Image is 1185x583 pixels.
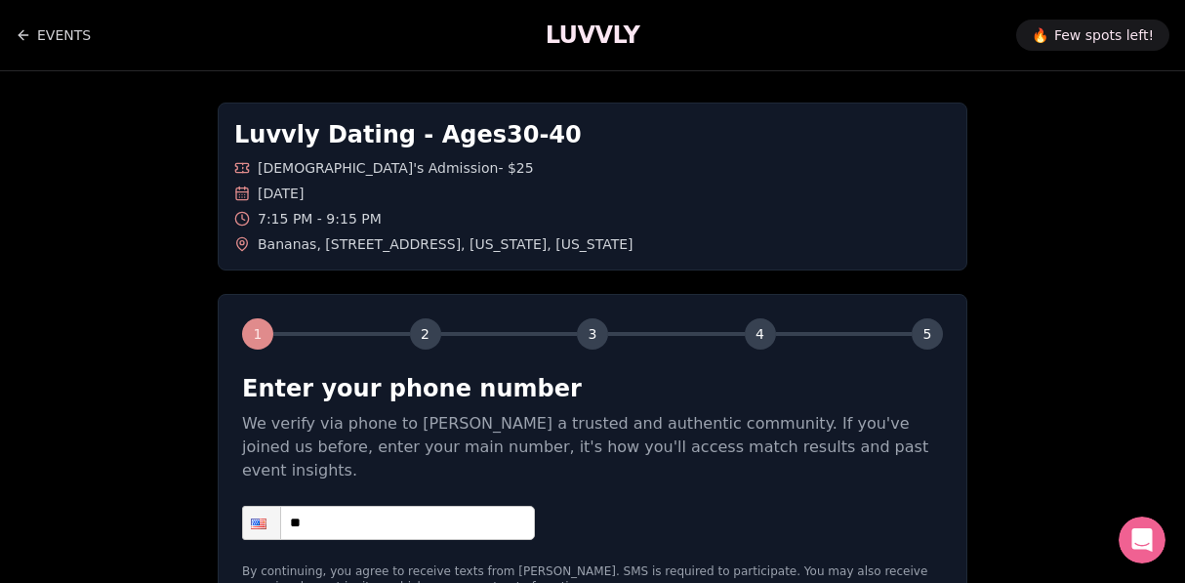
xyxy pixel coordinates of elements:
[258,158,534,178] span: [DEMOGRAPHIC_DATA]'s Admission - $25
[258,209,382,229] span: 7:15 PM - 9:15 PM
[1119,517,1165,563] iframe: Intercom live chat
[16,16,91,55] a: Back to events
[258,234,633,254] span: Bananas , [STREET_ADDRESS] , [US_STATE] , [US_STATE]
[577,318,608,350] div: 3
[242,373,943,404] h2: Enter your phone number
[745,318,776,350] div: 4
[234,119,951,150] h1: Luvvly Dating - Ages 30 - 40
[546,20,639,51] a: LUVVLY
[243,507,280,539] div: United States: + 1
[258,184,304,203] span: [DATE]
[242,412,943,482] p: We verify via phone to [PERSON_NAME] a trusted and authentic community. If you've joined us befor...
[410,318,441,350] div: 2
[1054,25,1154,45] span: Few spots left!
[912,318,943,350] div: 5
[242,318,273,350] div: 1
[1032,25,1048,45] span: 🔥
